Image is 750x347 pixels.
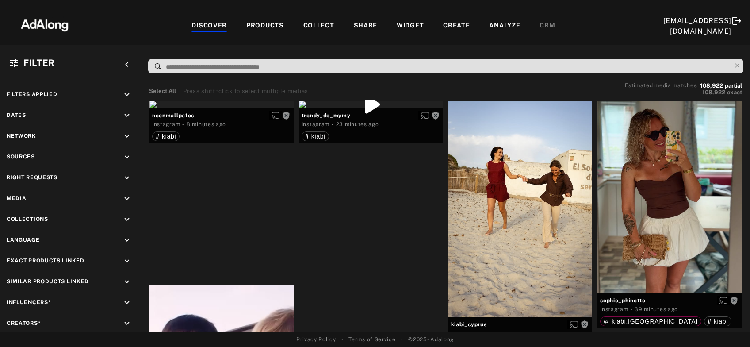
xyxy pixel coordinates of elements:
[486,331,528,337] time: 2025-08-12T06:01:17.000Z
[481,330,483,337] span: ·
[348,335,395,343] a: Terms of Service
[625,88,742,97] button: 108,922exact
[663,15,732,37] div: [EMAIL_ADDRESS][DOMAIN_NAME]
[7,195,27,201] span: Media
[311,133,325,140] span: kiabi
[631,306,633,313] span: ·
[332,121,334,128] span: ·
[7,320,41,326] span: Creators*
[305,133,325,139] div: kiabi
[540,21,555,31] div: CRM
[7,299,51,305] span: Influencers*
[303,21,334,31] div: COLLECT
[489,21,520,31] div: ANALYZE
[152,112,291,120] span: neonmallpafos
[282,112,290,118] span: Rights not requested
[567,320,581,329] button: Enable diffusion on this media
[122,60,132,69] i: keyboard_arrow_left
[183,87,308,96] div: Press shift+click to select multiple medias
[296,335,336,343] a: Privacy Policy
[432,112,440,118] span: Rights not requested
[156,133,176,139] div: kiabi
[336,121,379,127] time: 2025-08-12T06:05:22.000Z
[152,120,180,128] div: Instagram
[7,133,36,139] span: Network
[162,133,176,140] span: kiabi
[717,296,730,305] button: Enable diffusion on this media
[182,121,184,128] span: ·
[122,235,132,245] i: keyboard_arrow_down
[7,278,89,285] span: Similar Products Linked
[600,297,739,305] span: sophie_phinette
[625,82,698,89] span: Estimated media matches:
[581,321,589,327] span: Rights not requested
[122,194,132,204] i: keyboard_arrow_down
[7,258,84,264] span: Exact Products Linked
[122,111,132,120] i: keyboard_arrow_down
[354,21,378,31] div: SHARE
[700,84,742,88] button: 108,922partial
[635,306,678,312] time: 2025-08-12T05:49:44.000Z
[443,21,470,31] div: CREATE
[7,174,57,181] span: Right Requests
[302,112,440,120] span: trendy_de_mymy
[122,298,132,308] i: keyboard_arrow_down
[408,335,454,343] span: © 2025 - Adalong
[122,319,132,328] i: keyboard_arrow_down
[708,318,728,324] div: kiabi
[451,330,479,338] div: Instagram
[149,87,176,96] button: Select All
[122,152,132,162] i: keyboard_arrow_down
[612,318,698,325] span: kiabi.[GEOGRAPHIC_DATA]
[122,131,132,141] i: keyboard_arrow_down
[191,21,227,31] div: DISCOVER
[269,111,282,120] button: Enable diffusion on this media
[187,121,226,127] time: 2025-08-12T06:20:32.000Z
[23,58,55,68] span: Filter
[7,112,26,118] span: Dates
[397,21,424,31] div: WIDGET
[730,297,738,303] span: Rights not requested
[302,120,329,128] div: Instagram
[604,318,698,324] div: kiabi.france
[122,90,132,100] i: keyboard_arrow_down
[7,237,40,243] span: Language
[702,89,725,96] span: 108,922
[6,11,84,38] img: 63233d7d88ed69de3c212112c67096b6.png
[7,216,48,222] span: Collections
[7,91,57,97] span: Filters applied
[418,111,432,120] button: Enable diffusion on this media
[700,82,723,89] span: 108,922
[122,256,132,266] i: keyboard_arrow_down
[7,154,35,160] span: Sources
[122,173,132,183] i: keyboard_arrow_down
[122,215,132,224] i: keyboard_arrow_down
[600,305,628,313] div: Instagram
[451,320,590,328] span: kiabi_cyprus
[246,21,284,31] div: PRODUCTS
[714,318,728,325] span: kiabi
[341,335,344,343] span: •
[401,335,403,343] span: •
[122,277,132,287] i: keyboard_arrow_down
